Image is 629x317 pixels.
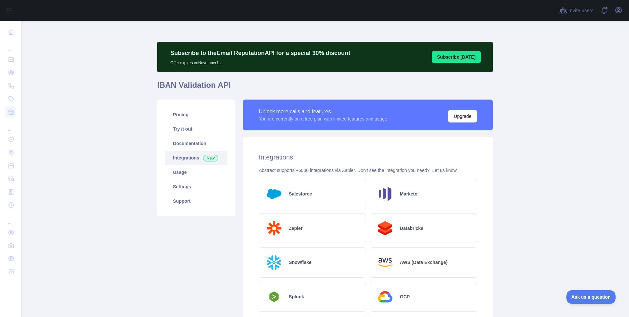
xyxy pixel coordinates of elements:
span: Invite users [568,7,594,14]
h2: Splunk [289,293,304,300]
img: Logo [375,287,395,307]
a: Pricing [165,107,227,122]
a: Settings [165,179,227,194]
div: You are currently on a free plan with limited features and usage [259,116,387,122]
a: Try it out [165,122,227,136]
button: Upgrade [448,110,477,122]
img: Logo [264,184,284,204]
iframe: Toggle Customer Support [566,290,616,304]
h2: Zapier [289,225,303,232]
a: Integrations New [165,151,227,165]
h2: AWS (Data Exchange) [400,259,448,266]
div: ... [5,119,16,132]
a: Support [165,194,227,208]
h1: IBAN Validation API [157,80,493,96]
div: ... [5,212,16,225]
a: Usage [165,165,227,179]
img: Logo [375,253,395,272]
div: Unlock more calls and features [259,108,387,116]
button: Subscribe [DATE] [432,51,481,63]
h2: Marketo [400,191,418,197]
button: Invite users [558,5,595,16]
h2: Databricks [400,225,424,232]
h2: GCP [400,293,410,300]
h2: Integrations [259,153,477,162]
h2: Snowflake [289,259,312,266]
a: Documentation [165,136,227,151]
h2: Salesforce [289,191,312,197]
img: Logo [375,184,395,204]
p: Offer expires on November 1st. [170,58,350,65]
img: Logo [264,253,284,272]
div: ... [5,39,16,52]
img: Logo [264,289,284,304]
span: New [203,155,218,161]
div: Abstract supports +6000 integrations via Zapier. Don't see the integration you need? [259,167,477,174]
p: Subscribe to the Email Reputation API for a special 30 % discount [170,48,350,58]
img: Logo [375,219,395,238]
img: Logo [264,219,284,238]
button: Let us know. [432,167,458,174]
